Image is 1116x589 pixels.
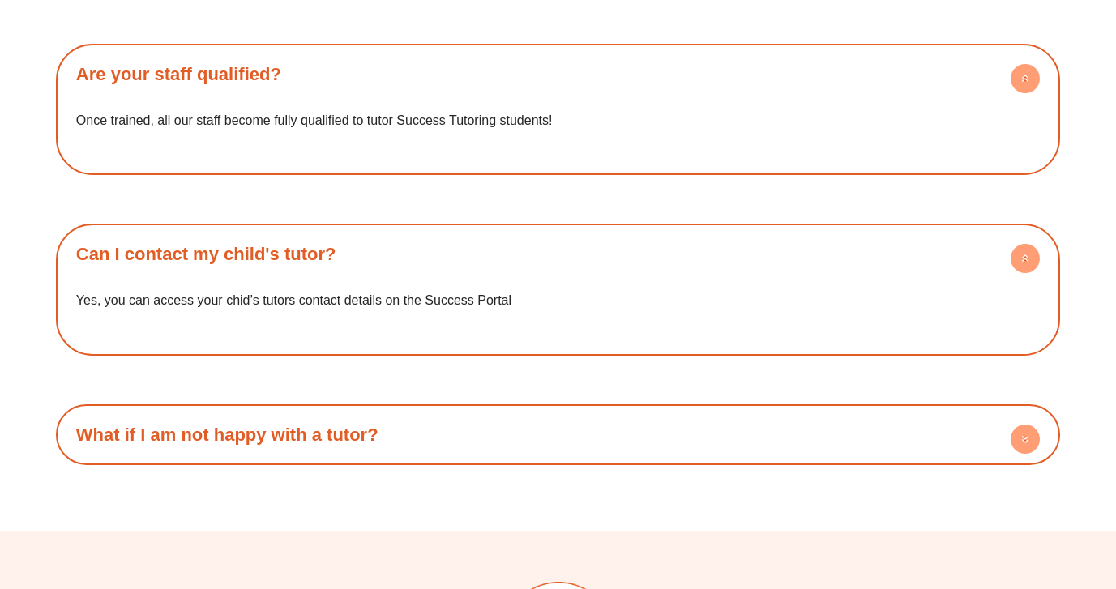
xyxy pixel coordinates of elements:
a: Are your staff qualified? [76,64,281,84]
a: Can I contact my child's tutor? [76,244,336,264]
div: Can I contact my child's tutor? [64,276,1052,348]
p: Once trained, all our staff become fully qualified to tutor Success Tutoring students! [76,109,1040,133]
h4: Can I contact my child's tutor? [64,232,1052,276]
div: Are your staff qualified? [64,96,1052,168]
h4: Are your staff qualified? [64,52,1052,96]
iframe: Chat Widget [838,406,1116,589]
p: Yes, you can access your chid’s tutors contact details on the Success Portal [76,288,1040,313]
a: What if I am not happy with a tutor? [76,425,378,445]
h4: What if I am not happy with a tutor? [64,412,1052,457]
